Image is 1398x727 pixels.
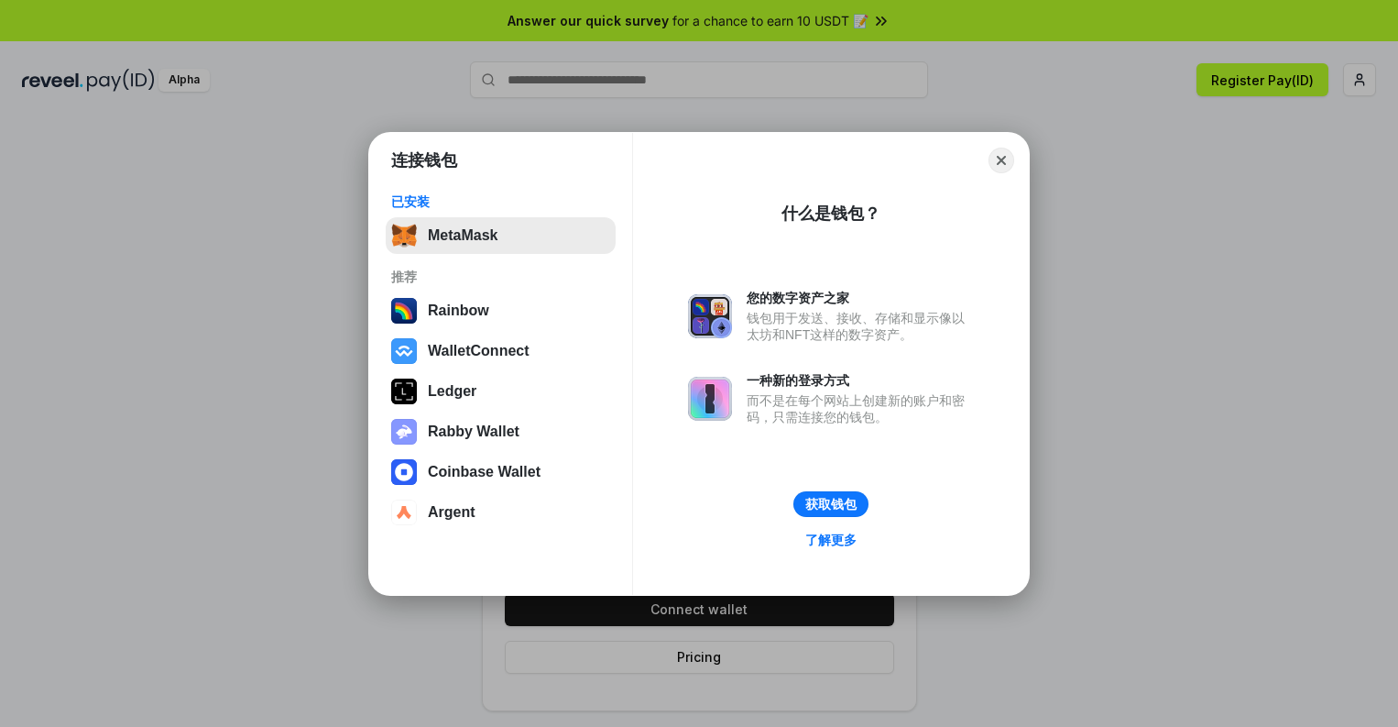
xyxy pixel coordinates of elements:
div: 了解更多 [805,532,857,548]
button: Ledger [386,373,616,410]
button: WalletConnect [386,333,616,369]
div: 什么是钱包？ [781,203,880,225]
div: Argent [428,504,475,521]
div: WalletConnect [428,343,530,359]
img: svg+xml,%3Csvg%20xmlns%3D%22http%3A%2F%2Fwww.w3.org%2F2000%2Fsvg%22%20fill%3D%22none%22%20viewBox... [391,419,417,445]
img: svg+xml,%3Csvg%20fill%3D%22none%22%20height%3D%2233%22%20viewBox%3D%220%200%2035%2033%22%20width%... [391,223,417,248]
img: svg+xml,%3Csvg%20width%3D%2228%22%20height%3D%2228%22%20viewBox%3D%220%200%2028%2028%22%20fill%3D... [391,338,417,364]
div: Rainbow [428,303,489,319]
div: 而不是在每个网站上创建新的账户和密码，只需连接您的钱包。 [747,392,974,425]
div: MetaMask [428,227,497,244]
img: svg+xml,%3Csvg%20xmlns%3D%22http%3A%2F%2Fwww.w3.org%2F2000%2Fsvg%22%20width%3D%2228%22%20height%3... [391,379,417,404]
a: 了解更多 [794,528,868,552]
div: Coinbase Wallet [428,464,541,480]
button: Coinbase Wallet [386,454,616,490]
div: Rabby Wallet [428,424,519,440]
img: svg+xml,%3Csvg%20width%3D%22120%22%20height%3D%22120%22%20viewBox%3D%220%200%20120%20120%22%20fil... [391,298,417,324]
button: Rabby Wallet [386,413,616,450]
div: 您的数字资产之家 [747,290,974,306]
img: svg+xml,%3Csvg%20width%3D%2228%22%20height%3D%2228%22%20viewBox%3D%220%200%2028%2028%22%20fill%3D... [391,500,417,525]
div: 钱包用于发送、接收、存储和显示像以太坊和NFT这样的数字资产。 [747,310,974,343]
button: Argent [386,494,616,531]
div: Ledger [428,383,476,400]
h1: 连接钱包 [391,149,457,171]
div: 获取钱包 [805,496,857,512]
div: 推荐 [391,269,610,285]
button: MetaMask [386,217,616,254]
button: 获取钱包 [793,491,868,517]
img: svg+xml,%3Csvg%20width%3D%2228%22%20height%3D%2228%22%20viewBox%3D%220%200%2028%2028%22%20fill%3D... [391,459,417,485]
div: 一种新的登录方式 [747,372,974,389]
img: svg+xml,%3Csvg%20xmlns%3D%22http%3A%2F%2Fwww.w3.org%2F2000%2Fsvg%22%20fill%3D%22none%22%20viewBox... [688,294,732,338]
img: svg+xml,%3Csvg%20xmlns%3D%22http%3A%2F%2Fwww.w3.org%2F2000%2Fsvg%22%20fill%3D%22none%22%20viewBox... [688,377,732,421]
button: Rainbow [386,292,616,329]
button: Close [988,148,1014,173]
div: 已安装 [391,193,610,210]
